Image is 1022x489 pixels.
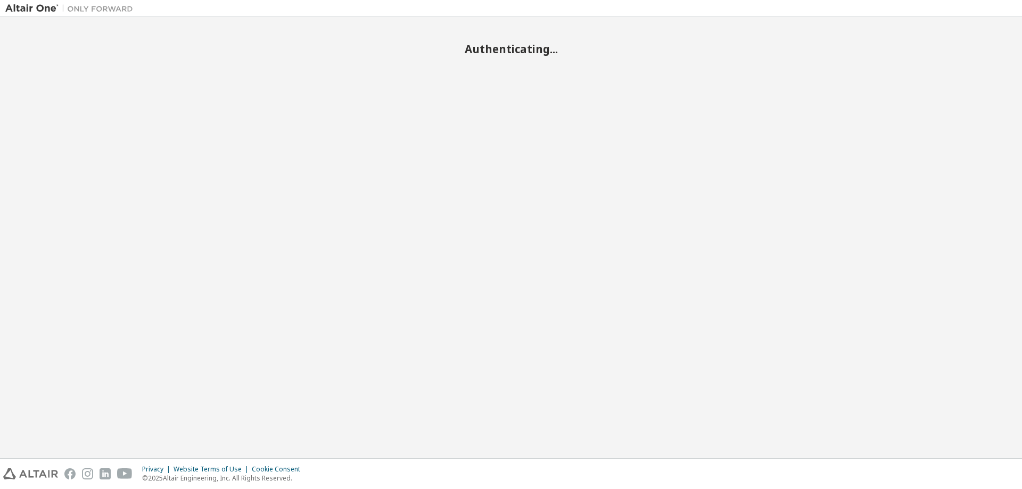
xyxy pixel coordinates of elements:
div: Privacy [142,465,174,474]
img: Altair One [5,3,138,14]
img: facebook.svg [64,468,76,479]
p: © 2025 Altair Engineering, Inc. All Rights Reserved. [142,474,307,483]
img: linkedin.svg [100,468,111,479]
img: altair_logo.svg [3,468,58,479]
img: youtube.svg [117,468,133,479]
div: Cookie Consent [252,465,307,474]
h2: Authenticating... [5,42,1017,56]
img: instagram.svg [82,468,93,479]
div: Website Terms of Use [174,465,252,474]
